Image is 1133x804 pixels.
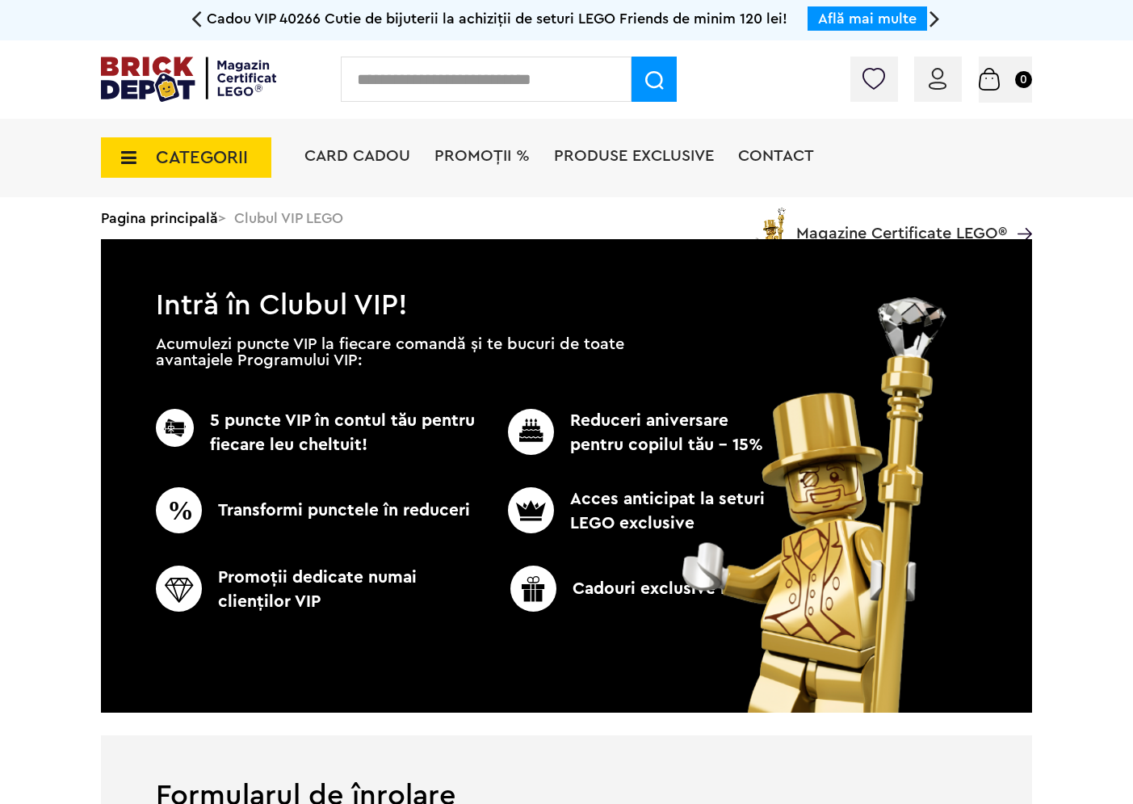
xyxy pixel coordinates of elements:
[510,566,556,612] img: CC_BD_Green_chek_mark
[1015,71,1032,88] small: 0
[738,148,814,164] a: Contact
[1007,204,1032,221] a: Magazine Certificate LEGO®
[156,409,481,457] p: 5 puncte VIP în contul tău pentru fiecare leu cheltuit!
[156,566,481,614] p: Promoţii dedicate numai clienţilor VIP
[481,487,770,536] p: Acces anticipat la seturi LEGO exclusive
[796,204,1007,242] span: Magazine Certificate LEGO®
[434,148,530,164] a: PROMOȚII %
[156,336,624,368] p: Acumulezi puncte VIP la fiecare comandă și te bucuri de toate avantajele Programului VIP:
[508,487,554,533] img: CC_BD_Green_chek_mark
[304,148,410,164] a: Card Cadou
[101,239,1032,314] h1: Intră în Clubul VIP!
[481,409,770,457] p: Reduceri aniversare pentru copilul tău - 15%
[554,148,714,164] a: Produse exclusive
[156,566,202,612] img: CC_BD_Green_chek_mark
[156,487,202,533] img: CC_BD_Green_chek_mark
[475,566,800,612] p: Cadouri exclusive LEGO
[156,409,194,447] img: CC_BD_Green_chek_mark
[156,487,481,533] p: Transformi punctele în reduceri
[156,149,248,166] span: CATEGORII
[508,409,554,455] img: CC_BD_Green_chek_mark
[207,11,787,26] span: Cadou VIP 40266 Cutie de bijuterii la achiziții de seturi LEGO Friends de minim 120 lei!
[665,297,966,713] img: vip_page_image
[818,11,917,26] a: Află mai multe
